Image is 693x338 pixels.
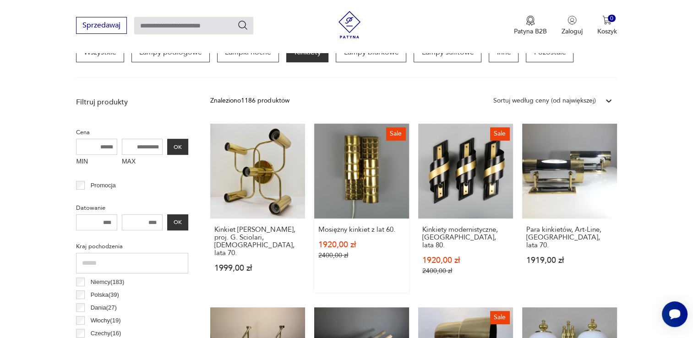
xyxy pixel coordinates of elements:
p: Filtruj produkty [76,97,188,107]
p: Koszyk [597,27,617,36]
p: 1999,00 zł [214,264,301,272]
button: OK [167,214,188,230]
img: Ikonka użytkownika [567,16,577,25]
div: 0 [608,15,616,22]
a: Para kinkietów, Art-Line, Niemcy, lata 70.Para kinkietów, Art-Line, [GEOGRAPHIC_DATA], lata 70.19... [522,124,617,293]
a: Sprzedawaj [76,23,127,29]
div: Sortuj według ceny (od największej) [493,96,596,106]
button: Zaloguj [562,16,583,36]
p: 2400,00 zł [422,267,509,275]
p: Cena [76,127,188,137]
img: Ikona koszyka [602,16,611,25]
button: Patyna B2B [514,16,547,36]
label: MAX [122,155,163,169]
a: SaleKinkiety modernistyczne, Polska, lata 80.Kinkiety modernistyczne, [GEOGRAPHIC_DATA], lata 80.... [418,124,513,293]
button: Szukaj [237,20,248,31]
p: Promocja [91,180,116,191]
p: Patyna B2B [514,27,547,36]
a: SaleMosiężny kinkiet z lat 60.Mosiężny kinkiet z lat 60.1920,00 zł2400,00 zł [314,124,409,293]
h3: Mosiężny kinkiet z lat 60. [318,226,405,234]
a: Kinkiet Leola, proj. G. Sciolari, Niemcy, lata 70.Kinkiet [PERSON_NAME], proj. G. Sciolari, [DEMO... [210,124,305,293]
button: Sprzedawaj [76,17,127,34]
p: Zaloguj [562,27,583,36]
p: 1920,00 zł [318,241,405,249]
h3: Kinkiety modernistyczne, [GEOGRAPHIC_DATA], lata 80. [422,226,509,249]
p: 1920,00 zł [422,256,509,264]
iframe: Smartsupp widget button [662,301,688,327]
p: Kraj pochodzenia [76,241,188,251]
img: Ikona medalu [526,16,535,26]
button: OK [167,139,188,155]
button: 0Koszyk [597,16,617,36]
h3: Para kinkietów, Art-Line, [GEOGRAPHIC_DATA], lata 70. [526,226,613,249]
p: Polska ( 39 ) [91,290,119,300]
div: Znaleziono 1186 produktów [210,96,289,106]
h3: Kinkiet [PERSON_NAME], proj. G. Sciolari, [DEMOGRAPHIC_DATA], lata 70. [214,226,301,257]
label: MIN [76,155,117,169]
p: 1919,00 zł [526,256,613,264]
p: Włochy ( 19 ) [91,316,121,326]
p: Datowanie [76,203,188,213]
p: Niemcy ( 183 ) [91,277,125,287]
img: Patyna - sklep z meblami i dekoracjami vintage [336,11,363,38]
p: 2400,00 zł [318,251,405,259]
p: Dania ( 27 ) [91,303,117,313]
a: Ikona medaluPatyna B2B [514,16,547,36]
